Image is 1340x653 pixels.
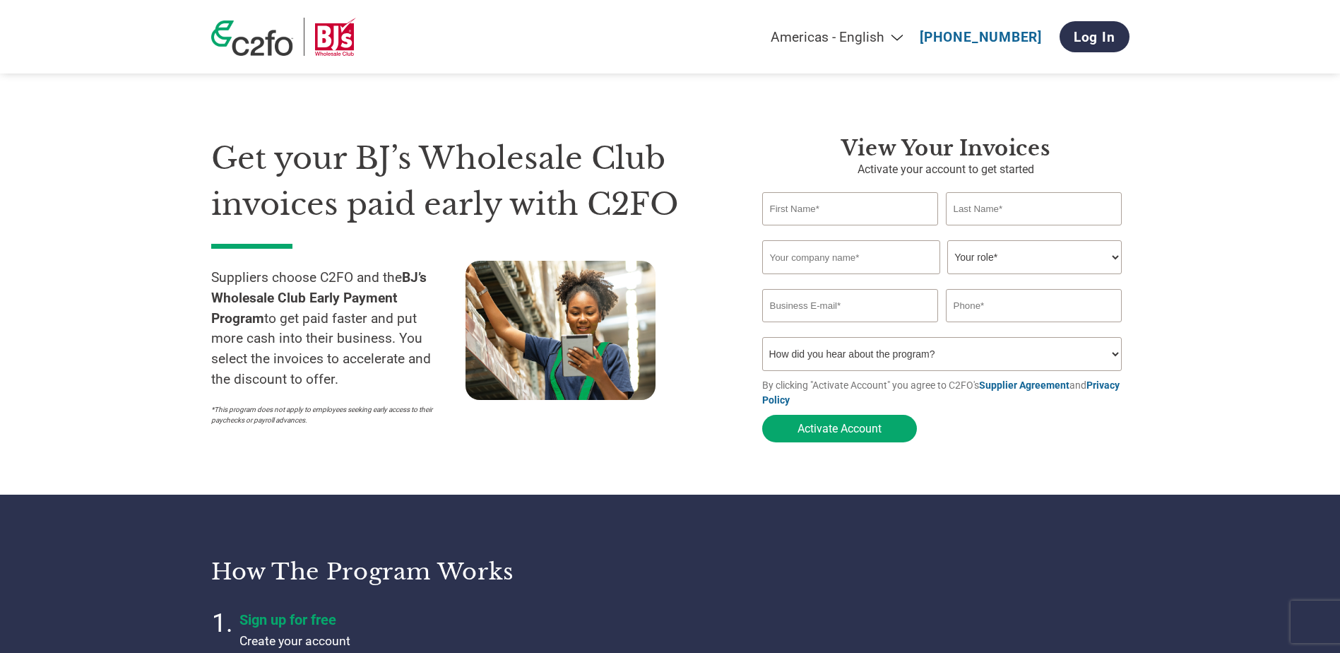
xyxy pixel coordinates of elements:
[211,20,293,56] img: c2fo logo
[1060,21,1129,52] a: Log In
[762,192,939,225] input: First Name*
[315,18,356,56] img: BJ’s Wholesale Club
[239,611,593,628] h4: Sign up for free
[920,29,1042,45] a: [PHONE_NUMBER]
[762,380,1120,406] a: Privacy Policy
[762,276,1122,283] div: Invalid company name or company name is too long
[946,324,1122,331] div: Inavlid Phone Number
[211,404,451,425] p: *This program does not apply to employees seeking early access to their paychecks or payroll adva...
[762,378,1129,408] p: By clicking "Activate Account" you agree to C2FO's and
[211,558,653,586] h3: How the program works
[239,632,593,650] p: Create your account
[762,324,939,331] div: Inavlid Email Address
[762,136,1129,161] h3: View Your Invoices
[762,227,939,235] div: Invalid first name or first name is too long
[762,289,939,322] input: Invalid Email format
[979,380,1069,391] a: Supplier Agreement
[946,289,1122,322] input: Phone*
[762,161,1129,178] p: Activate your account to get started
[946,227,1122,235] div: Invalid last name or last name is too long
[762,240,940,274] input: Your company name*
[211,268,466,390] p: Suppliers choose C2FO and the to get paid faster and put more cash into their business. You selec...
[946,192,1122,225] input: Last Name*
[762,415,917,442] button: Activate Account
[211,136,720,227] h1: Get your BJ’s Wholesale Club invoices paid early with C2FO
[211,269,427,326] strong: BJ’s Wholesale Club Early Payment Program
[947,240,1122,274] select: Title/Role
[466,261,656,400] img: supply chain worker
